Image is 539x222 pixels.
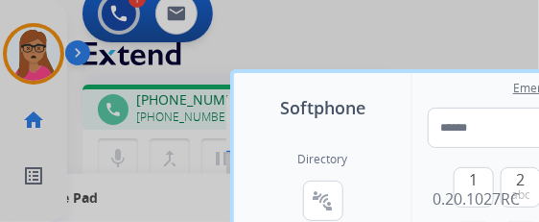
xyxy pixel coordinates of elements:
span: Softphone [280,94,365,121]
span: 1 [469,168,478,191]
mat-icon: connect_without_contact [312,189,335,212]
button: 1 [454,167,494,208]
p: 0.20.1027RC [433,187,520,210]
h2: Directory [298,152,348,167]
span: abc [511,187,530,203]
span: 2 [517,168,526,191]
